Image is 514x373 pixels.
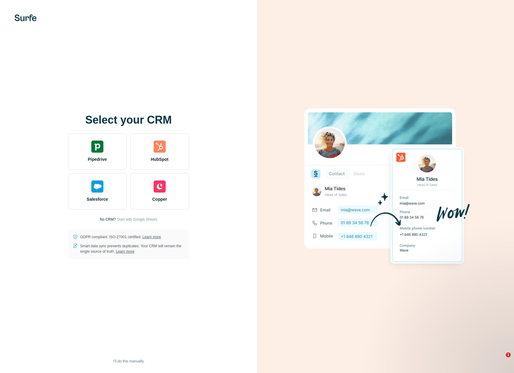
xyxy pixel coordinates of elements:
[154,141,166,153] img: hubspot's logo
[154,180,166,193] img: copper's logo
[100,217,116,222] p: No CRM?
[117,217,157,222] button: Start with Google Sheets
[493,352,508,367] iframe: Intercom live chat
[87,196,108,202] span: Salesforce
[80,234,161,240] p: GDPR compliant. ISO-27001 certified.
[15,15,37,21] img: Surfe's logo
[113,358,144,364] span: I’ll do this manually
[151,156,168,162] span: HubSpot
[506,352,511,357] span: 1
[142,235,161,239] a: Learn more
[301,99,470,274] img: HUBSPOT image
[88,156,107,162] span: Pipedrive
[80,243,184,254] p: Smart data sync prevents duplicates. Your CRM will remain the single source of truth.
[152,196,167,202] span: Copper
[91,141,103,153] img: pipedrive's logo
[68,114,189,126] h1: Select your CRM
[109,357,148,366] button: I’ll do this manually
[116,249,134,254] a: Learn more
[91,180,103,193] img: salesforce's logo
